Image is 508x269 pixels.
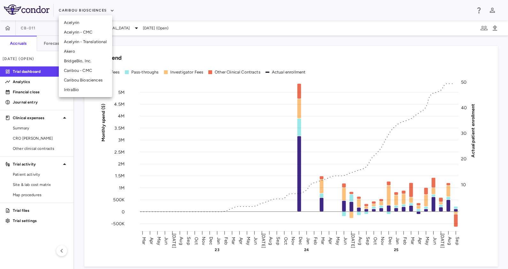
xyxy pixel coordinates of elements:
[59,56,112,66] li: BridgeBio, Inc.
[59,27,112,37] li: Acelyrin - CMC
[59,18,112,27] li: Acelyrin
[59,47,112,56] li: Akero
[59,15,112,97] ul: Menu
[59,75,112,85] li: Caribou Biosciences
[59,37,112,47] li: Acelyrin - Translational
[59,85,112,95] li: IntraBio
[59,66,112,75] li: Caribou - CMC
